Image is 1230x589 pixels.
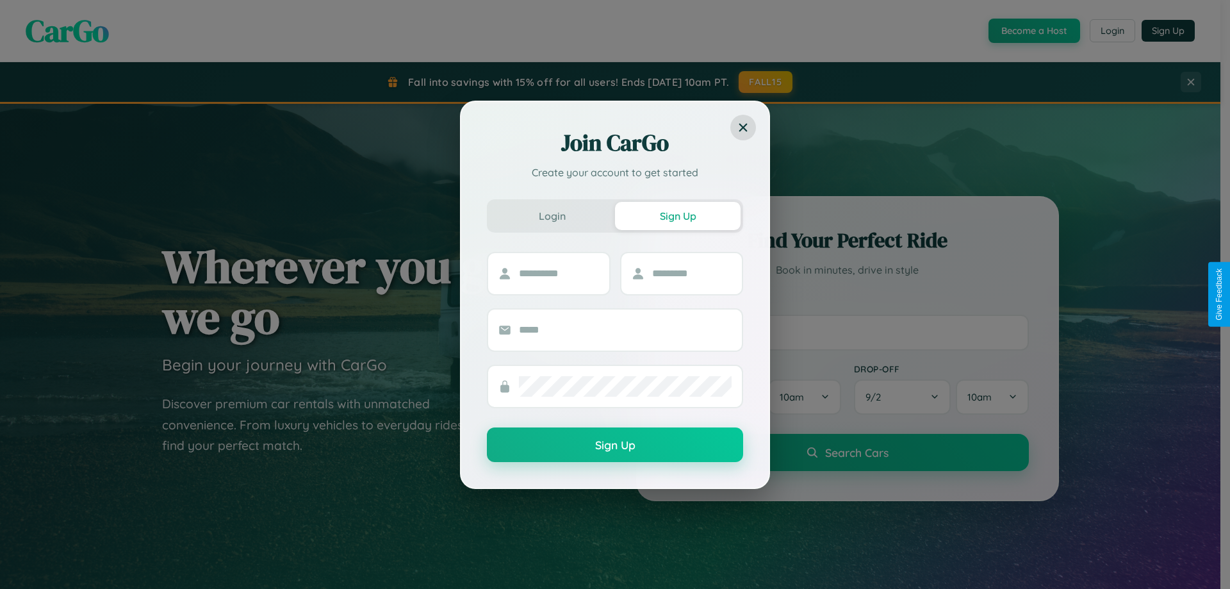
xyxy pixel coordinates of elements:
button: Sign Up [487,427,743,462]
h2: Join CarGo [487,128,743,158]
button: Sign Up [615,202,741,230]
div: Give Feedback [1215,269,1224,320]
button: Login [489,202,615,230]
p: Create your account to get started [487,165,743,180]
